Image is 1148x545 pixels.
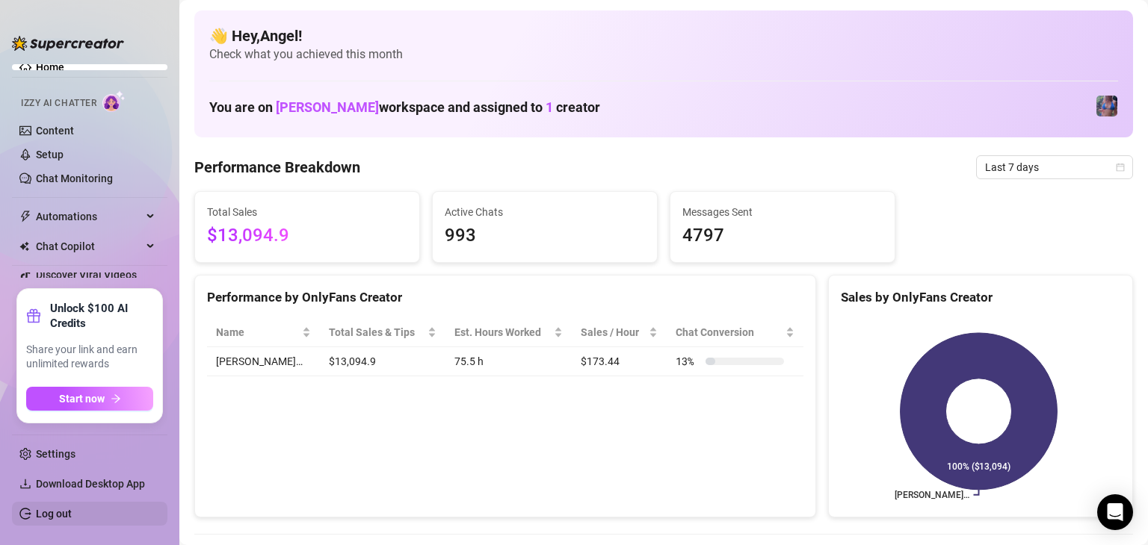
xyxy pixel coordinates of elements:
[36,448,75,460] a: Settings
[209,99,600,116] h1: You are on workspace and assigned to creator
[36,61,64,73] a: Home
[19,211,31,222] span: thunderbolt
[207,222,407,250] span: $13,094.9
[26,308,41,323] span: gift
[207,287,803,308] div: Performance by OnlyFans Creator
[841,287,1120,308] div: Sales by OnlyFans Creator
[26,387,153,411] button: Start nowarrow-right
[572,318,667,347] th: Sales / Hour
[59,393,105,405] span: Start now
[36,234,142,258] span: Chat Copilot
[21,96,96,110] span: Izzy AI Chatter
[445,204,645,220] span: Active Chats
[320,318,445,347] th: Total Sales & Tips
[454,324,551,340] div: Est. Hours Worked
[572,347,667,376] td: $173.44
[667,318,803,347] th: Chat Conversion
[682,222,883,250] span: 4797
[36,269,137,281] a: Discover Viral Videos
[102,90,126,112] img: AI Chatter
[445,222,645,250] span: 993
[36,149,64,161] a: Setup
[209,25,1118,46] h4: 👋 Hey, Angel !
[445,347,572,376] td: 75.5 h
[36,172,113,184] a: Chat Monitoring
[19,478,31,490] span: download
[216,324,299,340] span: Name
[1116,163,1125,172] span: calendar
[1096,96,1117,116] img: Jaylie
[194,157,360,178] h4: Performance Breakdown
[676,324,783,340] span: Chat Conversion
[26,343,153,372] span: Share your link and earn unlimited rewards
[676,353,700,370] span: 13 %
[19,241,29,252] img: Chat Copilot
[320,347,445,376] td: $13,094.9
[36,125,74,137] a: Content
[207,347,320,376] td: [PERSON_NAME]…
[111,393,121,404] span: arrow-right
[581,324,646,340] span: Sales / Hour
[50,301,153,331] strong: Unlock $100 AI Credits
[36,508,72,520] a: Log out
[36,478,145,490] span: Download Desktop App
[207,318,320,347] th: Name
[207,204,407,220] span: Total Sales
[276,99,379,115] span: [PERSON_NAME]
[1097,494,1133,530] div: Open Intercom Messenger
[12,36,124,51] img: logo-BBDzfeDw.svg
[36,205,142,228] span: Automations
[209,46,1118,63] span: Check what you achieved this month
[682,204,883,220] span: Messages Sent
[546,99,553,115] span: 1
[329,324,425,340] span: Total Sales & Tips
[985,156,1124,178] span: Last 7 days
[895,490,969,500] text: [PERSON_NAME]…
